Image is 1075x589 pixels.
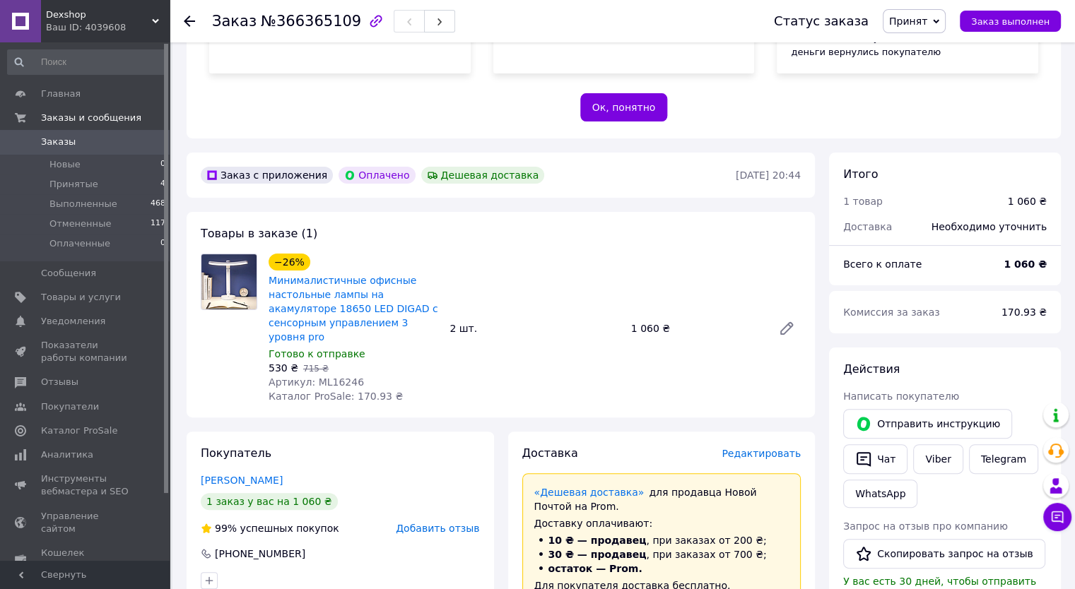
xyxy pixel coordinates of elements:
[339,167,415,184] div: Оплачено
[1001,307,1047,318] span: 170.93 ₴
[41,400,99,413] span: Покупатели
[41,88,81,100] span: Главная
[201,167,333,184] div: Заказ с приложения
[41,376,78,388] span: Отзывы
[1043,503,1071,531] button: Чат с покупателем
[421,167,545,184] div: Дешевая доставка
[534,485,789,513] div: для продавца Новой Почтой на Prom.
[212,13,257,30] span: Заказ
[49,237,110,250] span: Оплаченные
[151,218,165,230] span: 117
[201,521,339,535] div: успешных покупок
[534,533,789,547] li: , при заказах от 200 ₴;
[46,8,152,21] span: Dexshop
[160,158,165,171] span: 0
[548,535,647,546] span: 10 ₴ — продавец
[184,14,195,28] div: Вернуться назад
[41,547,131,572] span: Кошелек компании
[49,158,81,171] span: Новые
[923,211,1055,242] div: Необходимо уточнить
[269,275,438,343] a: Минималистичные офисные настольные лампы на акамуляторe 18650 LED DIGAD с сенсорным управлением 3...
[160,237,165,250] span: 0
[548,563,642,574] span: остаток — Prom.
[534,487,645,498] a: «Дешевая доставка»
[722,448,801,459] span: Редактировать
[201,446,271,460] span: Покупатель
[889,16,927,27] span: Принят
[303,364,329,374] span: 715 ₴
[49,198,117,210] span: Выполненные
[41,472,131,498] span: Инструменты вебмастера и SEO
[269,254,310,270] div: −26%
[843,221,892,232] span: Доставка
[269,362,298,374] span: 530 ₴
[444,319,625,338] div: 2 шт.
[843,539,1045,569] button: Скопировать запрос на отзыв
[396,523,479,534] span: Добавить отзыв
[41,510,131,535] span: Управление сайтом
[625,319,767,338] div: 1 060 ₴
[41,339,131,364] span: Показатели работы компании
[843,362,900,376] span: Действия
[548,549,647,560] span: 30 ₴ — продавец
[49,178,98,191] span: Принятые
[843,444,907,474] button: Чат
[774,14,869,28] div: Статус заказа
[41,267,96,280] span: Сообщения
[913,444,963,474] a: Viber
[1008,194,1047,208] div: 1 060 ₴
[843,520,1008,532] span: Запрос на отзыв про компанию
[41,291,121,304] span: Товары и услуги
[41,448,93,461] span: Аналитика
[843,307,940,318] span: Комиссия за заказ
[201,493,338,510] div: 1 заказ у вас на 1 060 ₴
[773,314,801,343] a: Редактировать
[7,49,167,75] input: Поиск
[580,93,668,121] button: Ок, понятно
[843,391,959,402] span: Написать покупателю
[969,444,1038,474] a: Telegram
[49,218,111,230] span: Отмененные
[269,348,365,359] span: Готово к отправке
[534,547,789,561] li: , при заказах от 700 ₴;
[201,227,317,240] span: Товары в заказе (1)
[843,196,883,207] span: 1 товар
[213,547,307,561] div: [PHONE_NUMBER]
[269,391,403,402] span: Каталог ProSale: 170.93 ₴
[261,13,361,30] span: №366365109
[41,136,76,148] span: Заказы
[843,258,922,270] span: Всего к оплате
[41,315,105,328] span: Уведомления
[843,167,878,181] span: Итого
[46,21,170,34] div: Ваш ID: 4039608
[1004,258,1047,270] b: 1 060 ₴
[41,424,117,437] span: Каталог ProSale
[960,11,1061,32] button: Заказ выполнен
[534,516,789,530] div: Доставку оплачивают:
[201,475,283,486] a: [PERSON_NAME]
[269,376,364,388] span: Артикул: ML16246
[843,480,917,508] a: WhatsApp
[843,409,1012,439] button: Отправить инструкцию
[522,446,578,460] span: Доставка
[736,169,801,181] time: [DATE] 20:44
[160,178,165,191] span: 4
[215,523,237,534] span: 99%
[201,254,257,309] img: Минималистичные офисные настольные лампы на акамуляторe 18650 LED DIGAD с сенсорным управлением 3...
[971,16,1050,27] span: Заказ выполнен
[151,198,165,210] span: 468
[41,112,141,124] span: Заказы и сообщения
